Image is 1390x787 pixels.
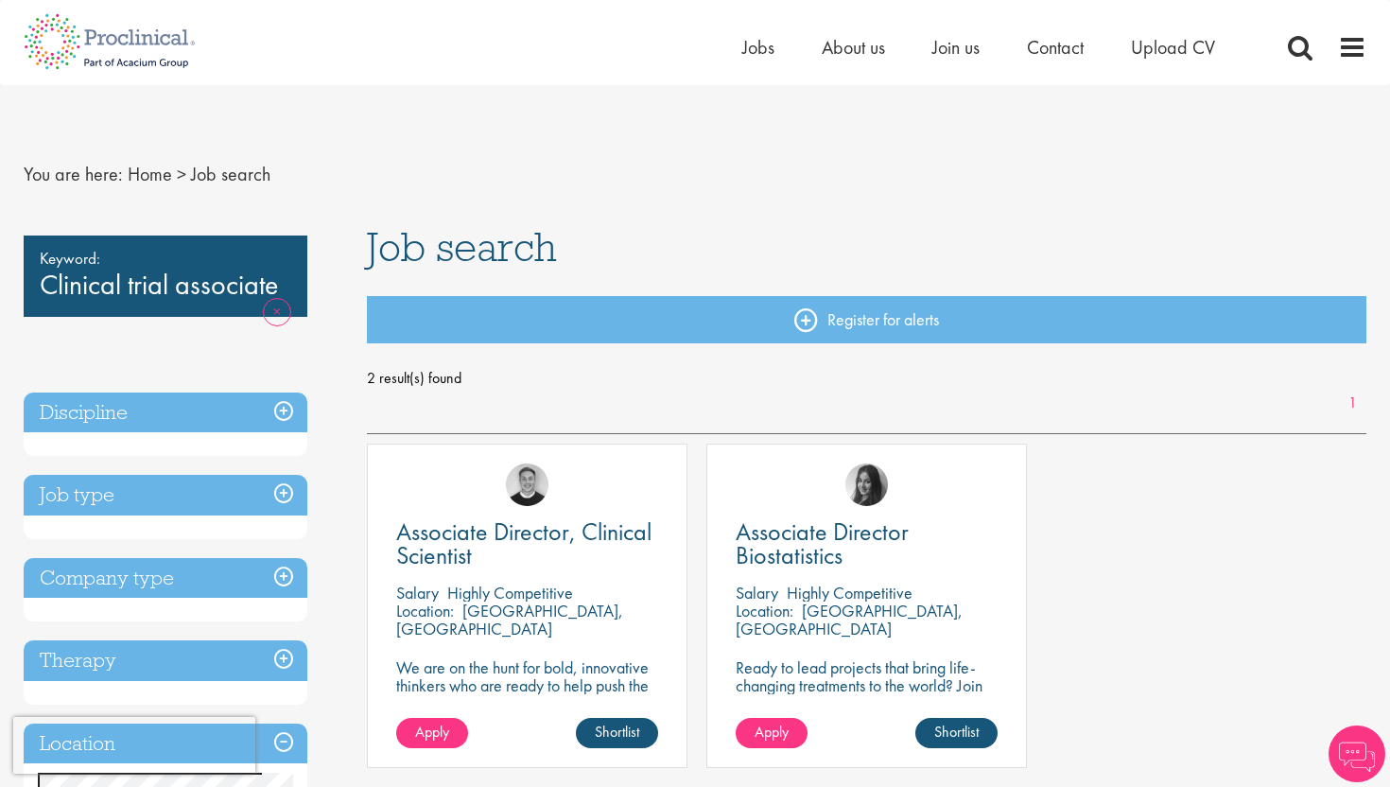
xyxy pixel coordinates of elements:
a: Apply [736,718,808,748]
a: Associate Director Biostatistics [736,520,998,568]
span: Associate Director, Clinical Scientist [396,516,652,571]
span: Salary [736,582,778,603]
p: Ready to lead projects that bring life-changing treatments to the world? Join our client at the f... [736,658,998,748]
a: Shortlist [576,718,658,748]
a: Contact [1027,35,1084,60]
span: Associate Director Biostatistics [736,516,909,571]
img: Chatbot [1329,726,1385,782]
a: Shortlist [915,718,998,748]
span: Location: [396,600,454,621]
p: [GEOGRAPHIC_DATA], [GEOGRAPHIC_DATA] [396,600,623,639]
span: 2 result(s) found [367,364,1367,393]
a: Apply [396,718,468,748]
a: Jobs [742,35,774,60]
p: Highly Competitive [447,582,573,603]
h3: Company type [24,558,307,599]
span: > [177,162,186,186]
a: Join us [932,35,980,60]
h3: Job type [24,475,307,516]
img: Heidi Hennigan [845,463,888,506]
a: 1 [1339,393,1366,414]
img: Bo Forsen [506,463,548,506]
a: About us [822,35,885,60]
span: Job search [367,221,557,272]
iframe: reCAPTCHA [13,717,255,774]
span: Apply [755,722,789,742]
p: We are on the hunt for bold, innovative thinkers who are ready to help push the boundaries of sci... [396,658,658,730]
span: Job search [191,162,270,186]
p: Highly Competitive [787,582,912,603]
a: Register for alerts [367,296,1367,343]
span: Apply [415,722,449,742]
span: Salary [396,582,439,603]
a: Associate Director, Clinical Scientist [396,520,658,568]
p: [GEOGRAPHIC_DATA], [GEOGRAPHIC_DATA] [736,600,963,639]
span: You are here: [24,162,123,186]
span: Location: [736,600,793,621]
a: breadcrumb link [128,162,172,186]
div: Clinical trial associate [24,236,307,317]
h3: Therapy [24,640,307,681]
span: Keyword: [40,245,291,271]
a: Upload CV [1131,35,1215,60]
a: Remove [263,298,291,353]
h3: Discipline [24,393,307,433]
